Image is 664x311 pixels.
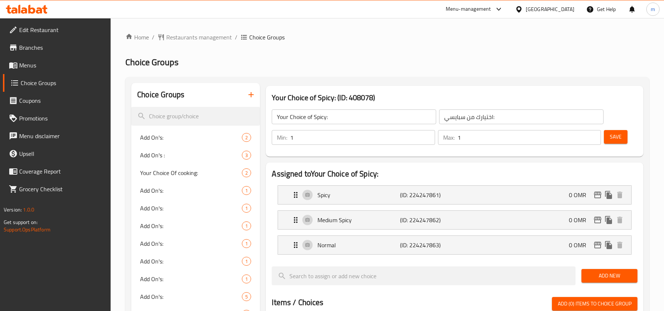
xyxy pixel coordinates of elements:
div: Add On's:1 [131,270,260,288]
button: duplicate [603,189,614,200]
div: Choices [242,221,251,230]
p: Spicy [317,191,400,199]
span: Upsell [19,149,105,158]
div: [GEOGRAPHIC_DATA] [526,5,574,13]
span: Menu disclaimer [19,132,105,140]
button: Save [604,130,628,144]
li: / [152,33,154,42]
span: Add On's: [140,133,242,142]
div: Expand [278,236,631,254]
a: Home [125,33,149,42]
span: Get support on: [4,217,38,227]
button: edit [592,214,603,226]
div: Choices [242,239,251,248]
div: Your Choice Of cooking:2 [131,164,260,182]
p: Medium Spicy [317,216,400,224]
span: Add On's: [140,186,242,195]
span: Menus [19,61,105,70]
div: Expand [278,211,631,229]
div: Choices [242,292,251,301]
span: Add On's: [140,292,242,301]
span: Grocery Checklist [19,185,105,193]
span: m [651,5,655,13]
h2: Assigned to Your Choice of Spicy: [272,168,637,179]
li: Expand [272,182,637,207]
div: Add On's :3 [131,146,260,164]
a: Grocery Checklist [3,180,111,198]
span: 2 [242,170,251,177]
p: Normal [317,241,400,249]
span: 5 [242,293,251,300]
span: Choice Groups [21,78,105,87]
div: Expand [278,186,631,204]
span: Choice Groups [125,54,178,70]
p: 0 OMR [569,191,592,199]
h2: Choice Groups [137,89,184,100]
button: duplicate [603,214,614,226]
p: (ID: 224247863) [400,241,455,249]
div: Choices [242,168,251,177]
a: Promotions [3,109,111,127]
div: Choices [242,275,251,283]
button: duplicate [603,240,614,251]
p: (ID: 224247861) [400,191,455,199]
div: Menu-management [446,5,491,14]
div: Add On's:5 [131,288,260,305]
span: Choice Groups [249,33,285,42]
p: 0 OMR [569,216,592,224]
span: Add On's: [140,257,242,266]
span: Promotions [19,114,105,123]
div: Choices [242,257,251,266]
span: 1 [242,187,251,194]
h2: Items / Choices [272,297,323,308]
p: Min: [277,133,287,142]
button: edit [592,240,603,251]
a: Support.OpsPlatform [4,225,51,234]
p: (ID: 224247862) [400,216,455,224]
button: Add (0) items to choice group [552,297,637,311]
div: Choices [242,151,251,160]
button: delete [614,214,625,226]
li: Expand [272,207,637,233]
li: / [235,33,237,42]
div: Add On's:1 [131,235,260,252]
span: Add On's : [140,151,242,160]
div: Choices [242,186,251,195]
button: Add New [581,269,637,283]
span: Save [610,132,622,141]
a: Menus [3,56,111,74]
span: 1 [242,276,251,283]
span: Your Choice Of cooking: [140,168,242,177]
li: Expand [272,233,637,258]
p: 0 OMR [569,241,592,249]
span: 1.0.0 [23,205,34,214]
div: Add On's:1 [131,199,260,217]
div: Choices [242,204,251,213]
button: delete [614,189,625,200]
a: Upsell [3,145,111,163]
a: Restaurants management [157,33,232,42]
span: Version: [4,205,22,214]
span: 1 [242,258,251,265]
span: Add On's: [140,239,242,248]
div: Add On's:1 [131,252,260,270]
span: 1 [242,205,251,212]
span: Add On's: [140,275,242,283]
span: Coupons [19,96,105,105]
a: Coverage Report [3,163,111,180]
span: 3 [242,152,251,159]
span: Branches [19,43,105,52]
span: 1 [242,240,251,247]
div: Choices [242,133,251,142]
button: edit [592,189,603,200]
span: Edit Restaurant [19,25,105,34]
span: 2 [242,134,251,141]
input: search [272,266,576,285]
button: delete [614,240,625,251]
div: Add On's:1 [131,182,260,199]
span: Add On's: [140,204,242,213]
p: Max: [443,133,455,142]
a: Edit Restaurant [3,21,111,39]
div: Add On's:1 [131,217,260,235]
span: 1 [242,223,251,230]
